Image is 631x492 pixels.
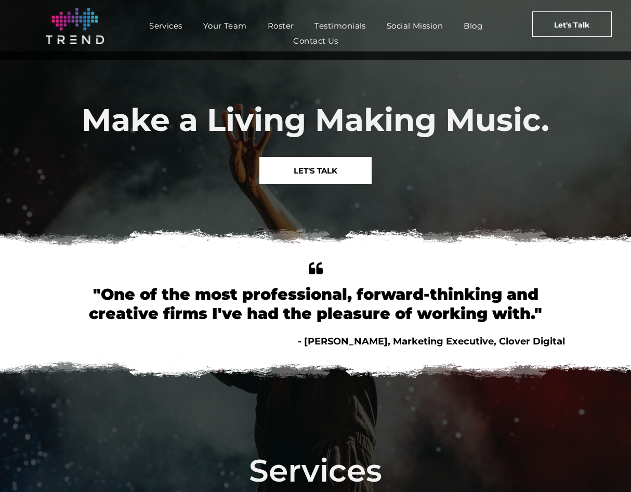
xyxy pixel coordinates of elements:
span: Let's Talk [554,12,589,38]
a: Roster [257,18,305,33]
span: LET'S TALK [294,157,337,184]
span: Services [249,451,382,489]
span: - [PERSON_NAME], Marketing Executive, Clover Digital [298,336,565,347]
a: Testimonials [304,18,376,33]
img: logo [46,8,104,44]
a: Blog [453,18,493,33]
a: LET'S TALK [259,157,372,184]
a: Social Mission [376,18,453,33]
a: Contact Us [283,33,349,48]
font: "One of the most professional, forward-thinking and creative firms I've had the pleasure of worki... [89,285,542,323]
iframe: Chat Widget [579,442,631,492]
a: Services [139,18,193,33]
span: Make a Living Making Music. [82,101,549,139]
a: Let's Talk [532,11,612,37]
a: Your Team [193,18,257,33]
